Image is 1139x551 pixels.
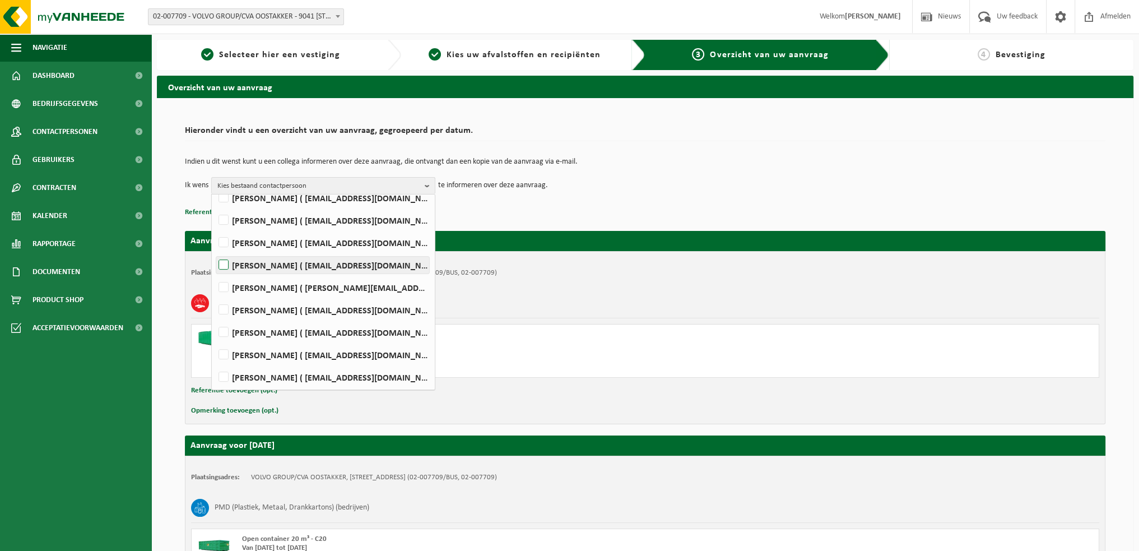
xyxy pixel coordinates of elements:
h2: Overzicht van uw aanvraag [157,76,1133,98]
h2: Hieronder vindt u een overzicht van uw aanvraag, gegroepeerd per datum. [185,126,1105,141]
strong: Aanvraag voor [DATE] [190,441,275,450]
span: Contactpersonen [32,118,97,146]
label: [PERSON_NAME] ( [EMAIL_ADDRESS][DOMAIN_NAME] ) [216,346,429,363]
p: te informeren over deze aanvraag. [438,177,548,194]
button: Kies bestaand contactpersoon [211,177,435,194]
img: HK-XP-30-GN-00.png [197,330,231,347]
button: Referentie toevoegen (opt.) [185,205,271,220]
label: [PERSON_NAME] ( [EMAIL_ADDRESS][DOMAIN_NAME] ) [216,302,429,318]
span: Acceptatievoorwaarden [32,314,123,342]
div: Ophalen en plaatsen lege container [242,348,690,357]
strong: Plaatsingsadres: [191,269,240,276]
span: Kies bestaand contactpersoon [217,178,420,195]
span: Kies uw afvalstoffen en recipiënten [447,50,601,59]
span: 4 [978,48,990,61]
label: [PERSON_NAME] ( [PERSON_NAME][EMAIL_ADDRESS][DOMAIN_NAME] ) [216,279,429,296]
span: Kalender [32,202,67,230]
span: Bevestiging [996,50,1045,59]
span: Open container 20 m³ - C20 [242,535,327,543]
span: 1 [201,48,213,61]
span: Product Shop [32,286,83,314]
span: Bedrijfsgegevens [32,90,98,118]
label: [PERSON_NAME] ( [EMAIL_ADDRESS][DOMAIN_NAME] ) [216,234,429,251]
label: [PERSON_NAME] ( [EMAIL_ADDRESS][DOMAIN_NAME] ) [216,369,429,386]
label: [PERSON_NAME] ( [EMAIL_ADDRESS][DOMAIN_NAME] ) [216,189,429,206]
span: 2 [429,48,441,61]
label: [PERSON_NAME] ( [EMAIL_ADDRESS][DOMAIN_NAME] ) [216,324,429,341]
span: Rapportage [32,230,76,258]
div: Aantal: 1 [242,363,690,372]
a: 1Selecteer hier een vestiging [162,48,379,62]
p: Ik wens [185,177,208,194]
label: [PERSON_NAME] ( [EMAIL_ADDRESS][DOMAIN_NAME] ) [216,257,429,274]
h3: PMD (Plastiek, Metaal, Drankkartons) (bedrijven) [215,499,369,517]
span: Navigatie [32,34,67,62]
button: Opmerking toevoegen (opt.) [191,404,278,418]
span: Selecteer hier een vestiging [219,50,340,59]
strong: Aanvraag voor [DATE] [190,237,275,246]
label: [PERSON_NAME] ( [EMAIL_ADDRESS][DOMAIN_NAME] ) [216,212,429,229]
p: Indien u dit wenst kunt u een collega informeren over deze aanvraag, die ontvangt dan een kopie v... [185,158,1105,166]
span: 3 [692,48,704,61]
button: Referentie toevoegen (opt.) [191,383,277,398]
span: Contracten [32,174,76,202]
span: Documenten [32,258,80,286]
a: 2Kies uw afvalstoffen en recipiënten [407,48,623,62]
span: Overzicht van uw aanvraag [710,50,828,59]
td: VOLVO GROUP/CVA OOSTAKKER, [STREET_ADDRESS] (02-007709/BUS, 02-007709) [251,473,497,482]
span: 02-007709 - VOLVO GROUP/CVA OOSTAKKER - 9041 OOSTAKKER, SMALLEHEERWEG 31 [148,9,343,25]
span: Dashboard [32,62,75,90]
span: 02-007709 - VOLVO GROUP/CVA OOSTAKKER - 9041 OOSTAKKER, SMALLEHEERWEG 31 [148,8,344,25]
span: Gebruikers [32,146,75,174]
strong: Plaatsingsadres: [191,474,240,481]
strong: [PERSON_NAME] [845,12,901,21]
